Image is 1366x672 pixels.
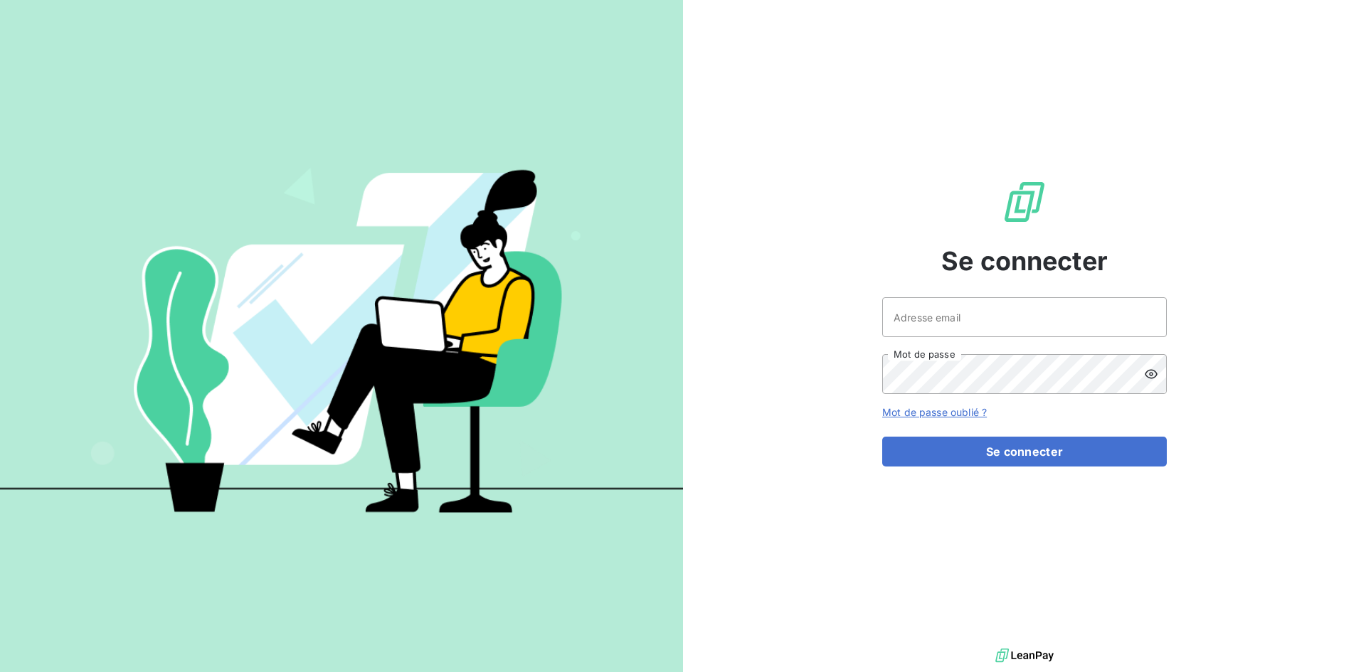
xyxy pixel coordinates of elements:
[882,437,1167,466] button: Se connecter
[995,645,1054,666] img: logo
[882,297,1167,337] input: placeholder
[1002,179,1047,225] img: Logo LeanPay
[941,242,1108,280] span: Se connecter
[882,406,987,418] a: Mot de passe oublié ?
